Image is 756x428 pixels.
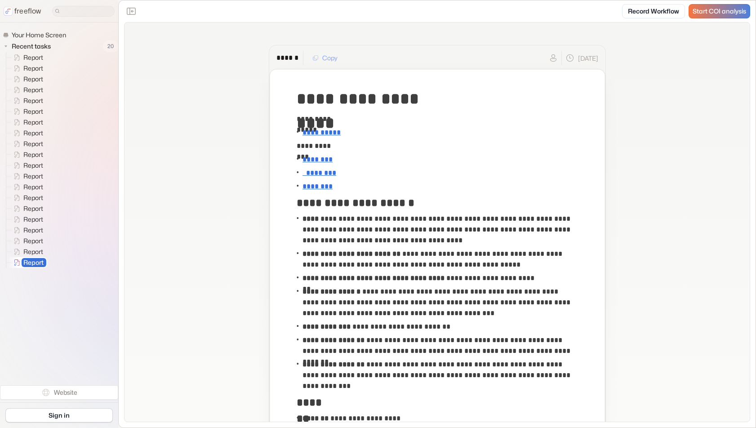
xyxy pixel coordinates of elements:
[6,95,47,106] a: Report
[6,52,47,63] a: Report
[6,74,47,85] a: Report
[3,30,70,40] a: Your Home Screen
[22,85,46,94] span: Report
[22,118,46,127] span: Report
[22,150,46,159] span: Report
[22,193,46,202] span: Report
[3,41,54,52] button: Recent tasks
[6,225,47,236] a: Report
[22,204,46,213] span: Report
[622,4,685,18] a: Record Workflow
[693,8,746,15] span: Start COI analysis
[22,226,46,235] span: Report
[10,42,53,51] span: Recent tasks
[6,192,47,203] a: Report
[6,85,47,95] a: Report
[6,203,47,214] a: Report
[6,236,47,246] a: Report
[22,75,46,84] span: Report
[6,138,47,149] a: Report
[6,171,47,182] a: Report
[5,408,113,423] a: Sign in
[22,107,46,116] span: Report
[22,139,46,148] span: Report
[22,258,46,267] span: Report
[6,246,47,257] a: Report
[6,214,47,225] a: Report
[6,106,47,117] a: Report
[22,172,46,181] span: Report
[22,247,46,256] span: Report
[6,160,47,171] a: Report
[22,236,46,245] span: Report
[103,40,118,52] span: 20
[22,129,46,138] span: Report
[22,183,46,192] span: Report
[6,149,47,160] a: Report
[307,51,343,65] button: Copy
[6,63,47,74] a: Report
[22,215,46,224] span: Report
[6,128,47,138] a: Report
[578,53,598,63] p: [DATE]
[689,4,750,18] a: Start COI analysis
[22,53,46,62] span: Report
[6,257,47,268] a: Report
[6,182,47,192] a: Report
[22,161,46,170] span: Report
[4,6,41,17] a: freeflow
[22,64,46,73] span: Report
[124,4,138,18] button: Close the sidebar
[10,31,69,40] span: Your Home Screen
[6,117,47,128] a: Report
[22,96,46,105] span: Report
[14,6,41,17] p: freeflow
